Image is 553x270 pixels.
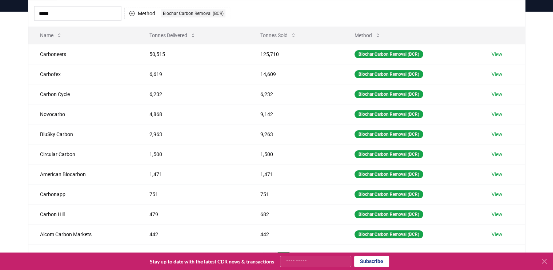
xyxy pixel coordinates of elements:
div: Biochar Carbon Removal (BCR) [354,170,423,178]
td: 1,471 [249,164,343,184]
td: Carbonapp [28,184,138,204]
td: Circular Carbon [28,144,138,164]
td: 9,263 [249,124,343,144]
button: MethodBiochar Carbon Removal (BCR) [124,8,230,19]
td: Carboneers [28,44,138,64]
td: BluSky Carbon [28,124,138,144]
td: 4,868 [138,104,249,124]
td: 6,232 [249,84,343,104]
td: 50,515 [138,44,249,64]
td: 479 [138,204,249,224]
td: 14,609 [249,64,343,84]
a: View [492,91,502,98]
td: Novocarbo [28,104,138,124]
td: 1,500 [138,144,249,164]
div: Biochar Carbon Removal (BCR) [354,130,423,138]
div: Biochar Carbon Removal (BCR) [354,210,423,218]
td: 751 [138,184,249,204]
td: Carbon Hill [28,204,138,224]
button: Name [34,28,68,43]
button: Tonnes Delivered [144,28,202,43]
td: 1,471 [138,164,249,184]
td: Carbofex [28,64,138,84]
td: 6,232 [138,84,249,104]
div: Biochar Carbon Removal (BCR) [354,70,423,78]
a: View [492,231,502,238]
td: 442 [249,224,343,244]
a: View [492,171,502,178]
div: Biochar Carbon Removal (BCR) [354,230,423,238]
div: Biochar Carbon Removal (BCR) [354,50,423,58]
div: Biochar Carbon Removal (BCR) [354,150,423,158]
td: 9,142 [249,104,343,124]
div: Biochar Carbon Removal (BCR) [354,110,423,118]
a: View [492,111,502,118]
div: Biochar Carbon Removal (BCR) [354,190,423,198]
div: Biochar Carbon Removal (BCR) [354,90,423,98]
a: View [492,71,502,78]
td: Carbon Cycle [28,84,138,104]
a: View [492,131,502,138]
td: Alcom Carbon Markets [28,224,138,244]
button: Method [349,28,386,43]
td: 1,500 [249,144,343,164]
a: View [492,191,502,198]
button: 1 [264,252,276,266]
td: 2,963 [138,124,249,144]
button: 2 [277,252,290,266]
a: View [492,151,502,158]
td: 125,710 [249,44,343,64]
button: previous page [250,252,262,266]
td: American Biocarbon [28,164,138,184]
td: 682 [249,204,343,224]
td: 442 [138,224,249,244]
td: 6,619 [138,64,249,84]
a: View [492,51,502,58]
div: Biochar Carbon Removal (BCR) [161,9,225,17]
button: Tonnes Sold [255,28,302,43]
td: 751 [249,184,343,204]
a: View [492,211,502,218]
